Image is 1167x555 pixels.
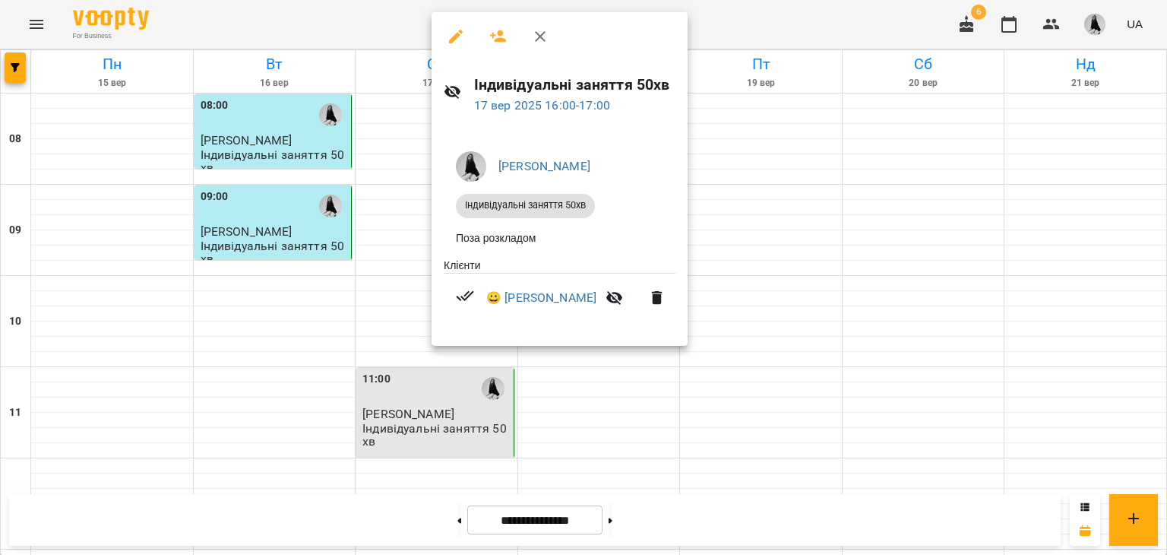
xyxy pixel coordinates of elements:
[486,289,596,307] a: 😀 [PERSON_NAME]
[456,198,595,212] span: Індивідуальні заняття 50хв
[474,98,610,113] a: 17 вер 2025 16:00-17:00
[498,159,590,173] a: [PERSON_NAME]
[456,151,486,182] img: 1ec0e5e8bbc75a790c7d9e3de18f101f.jpeg
[444,224,675,252] li: Поза розкладом
[474,73,675,97] h6: Індивідуальні заняття 50хв
[444,258,675,328] ul: Клієнти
